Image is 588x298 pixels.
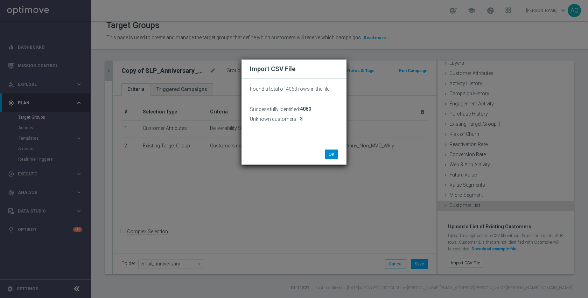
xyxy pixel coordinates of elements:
[250,106,300,112] h3: Successfully identified:
[325,150,338,159] button: OK
[250,116,297,122] h3: Unknown customers:
[300,106,311,112] span: 4060
[250,86,338,92] p: Found a total of 4063 rows in the file
[250,65,338,73] h2: Import CSV File
[300,116,303,122] span: 3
